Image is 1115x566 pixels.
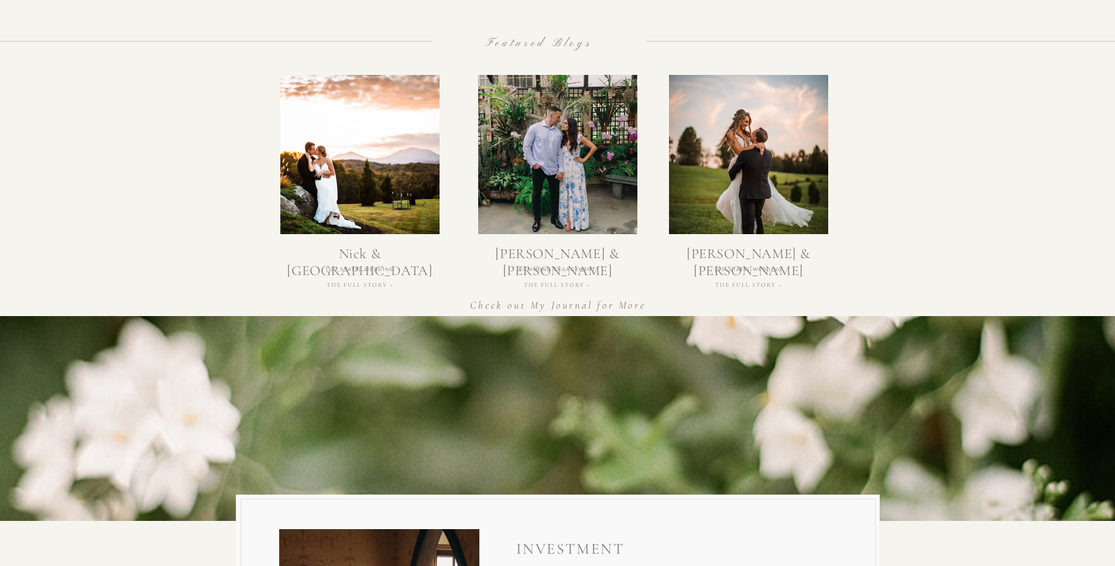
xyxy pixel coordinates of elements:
[669,282,828,296] a: The Full Story »
[479,266,637,274] h3: Richmond Engagement
[280,282,440,296] a: The Full Story »
[281,266,439,274] h3: [US_STATE] Wedding
[464,34,615,44] h2: Featured Blogs
[670,266,828,274] h3: [US_STATE] Wedding
[477,246,637,262] a: [PERSON_NAME] & [PERSON_NAME]
[363,296,753,314] a: Check out My Journal for More
[478,282,637,296] a: The Full Story »
[280,246,440,262] a: Nick & [GEOGRAPHIC_DATA]
[516,540,701,558] h2: investment
[668,246,829,262] a: [PERSON_NAME] & [PERSON_NAME]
